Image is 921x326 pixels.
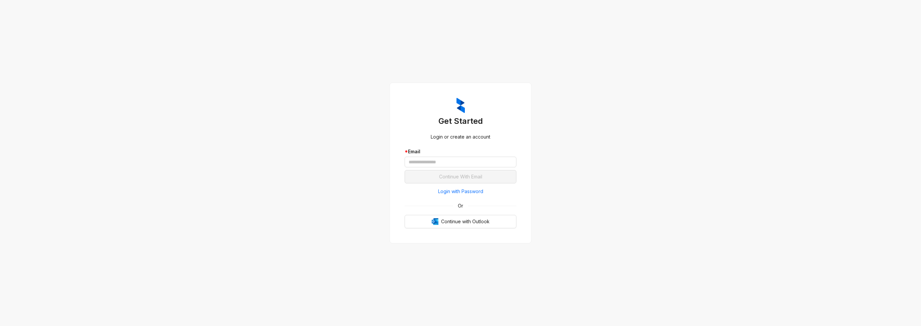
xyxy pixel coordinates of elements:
[405,215,516,228] button: OutlookContinue with Outlook
[405,116,516,127] h3: Get Started
[438,188,483,195] span: Login with Password
[405,186,516,197] button: Login with Password
[432,218,438,225] img: Outlook
[441,218,490,225] span: Continue with Outlook
[453,202,468,210] span: Or
[405,170,516,183] button: Continue With Email
[405,133,516,141] div: Login or create an account
[456,98,465,113] img: ZumaIcon
[405,148,516,155] div: Email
